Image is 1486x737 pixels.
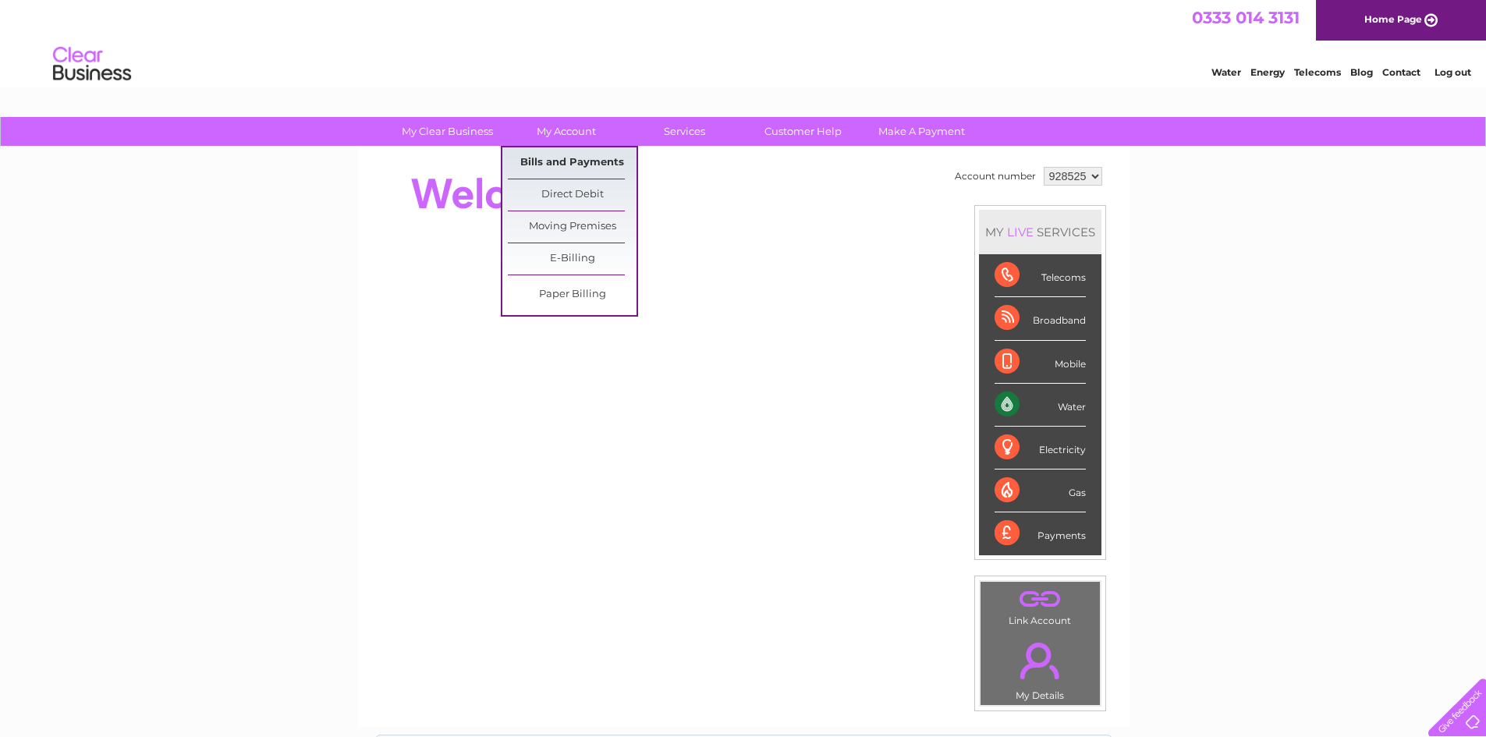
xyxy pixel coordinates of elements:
div: Gas [995,469,1086,512]
a: My Account [502,117,630,146]
div: Clear Business is a trading name of Verastar Limited (registered in [GEOGRAPHIC_DATA] No. 3667643... [375,9,1112,76]
a: Bills and Payments [508,147,637,179]
a: Customer Help [739,117,867,146]
div: Mobile [995,341,1086,384]
a: Direct Debit [508,179,637,211]
a: 0333 014 3131 [1192,8,1300,27]
a: . [984,586,1096,613]
a: Log out [1435,66,1471,78]
a: Blog [1350,66,1373,78]
div: Broadband [995,297,1086,340]
a: . [984,633,1096,688]
a: Make A Payment [857,117,986,146]
div: Water [995,384,1086,427]
div: MY SERVICES [979,210,1101,254]
a: My Clear Business [383,117,512,146]
div: LIVE [1004,225,1037,239]
a: Contact [1382,66,1420,78]
a: Paper Billing [508,279,637,310]
a: E-Billing [508,243,637,275]
div: Electricity [995,427,1086,469]
a: Energy [1250,66,1285,78]
div: Payments [995,512,1086,555]
td: Link Account [980,581,1101,630]
img: logo.png [52,41,132,88]
a: Water [1211,66,1241,78]
td: Account number [951,163,1040,190]
a: Services [620,117,749,146]
div: Telecoms [995,254,1086,297]
a: Moving Premises [508,211,637,243]
td: My Details [980,629,1101,706]
a: Telecoms [1294,66,1341,78]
